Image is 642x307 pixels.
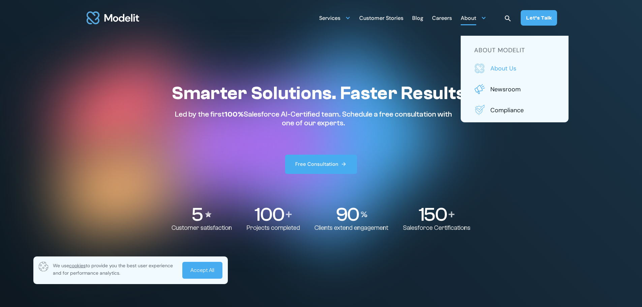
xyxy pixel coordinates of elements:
div: Blog [412,12,423,25]
a: Free Consultation [285,155,357,174]
a: Careers [432,11,452,24]
p: 100 [254,205,284,224]
a: home [85,7,141,28]
div: About [461,11,486,24]
span: cookies [69,263,86,269]
div: Careers [432,12,452,25]
p: Led by the first Salesforce AI-Certified team. Schedule a free consultation with one of our experts. [172,110,455,128]
img: arrow right [341,161,347,167]
a: About us [474,63,555,74]
a: Customer Stories [359,11,403,24]
a: Accept All [182,262,222,279]
p: Compliance [490,106,555,115]
span: 100% [224,110,244,119]
p: 90 [336,205,359,224]
p: 150 [419,205,447,224]
p: Customer satisfaction [172,224,232,232]
nav: About [461,36,569,122]
div: Services [319,12,340,25]
h5: about modelit [474,46,555,55]
img: Plus [286,211,292,217]
p: Clients extend engagement [314,224,388,232]
img: modelit logo [85,7,141,28]
p: About us [490,64,555,73]
img: Stars [204,210,212,218]
p: 5 [191,205,202,224]
div: Let’s Talk [526,14,552,22]
p: Newsroom [490,85,555,94]
a: Let’s Talk [521,10,557,26]
p: Salesforce Certifications [403,224,470,232]
img: Plus [449,211,455,217]
a: Compliance [474,105,555,116]
a: Blog [412,11,423,24]
h1: Smarter Solutions. Faster Results. [172,82,470,104]
div: Free Consultation [295,161,338,168]
div: Services [319,11,350,24]
p: We use to provide you the best user experience and for performance analytics. [53,262,178,277]
div: Customer Stories [359,12,403,25]
div: About [461,12,476,25]
img: Percentage [361,211,367,217]
a: Newsroom [474,84,555,95]
p: Projects completed [247,224,300,232]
